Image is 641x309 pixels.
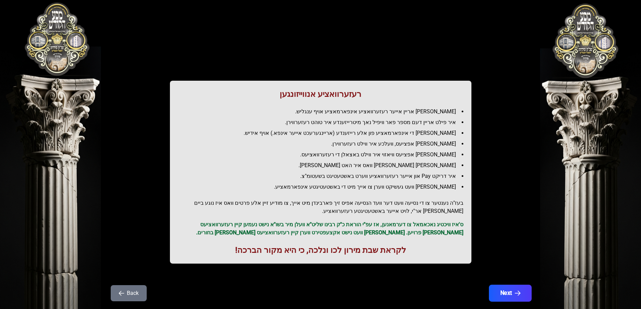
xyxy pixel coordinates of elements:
li: איר פילט אריין דעם מספר פאר וויפיל נאך מיטרייזענדע איר טוהט רעזערווירן. [183,118,463,126]
li: [PERSON_NAME] וועט געשיקט ווערן צו אייך מיט די באשטעטיגטע אינפארמאציע. [183,183,463,191]
li: [PERSON_NAME] אפציעס, וועלכע איר ווילט רעזערווירן. [183,140,463,148]
p: ס'איז וויכטיג נאכאמאל צו דערמאנען, אז עפ"י הוראת כ"ק רבינו שליט"א וועלן מיר בשו"א נישט נעמען קיין... [178,221,463,237]
h1: לקראת שבת מירון לכו ונלכה, כי היא מקור הברכה! [178,245,463,256]
button: Back [111,285,147,301]
h1: רעזערוואציע אנווייזונגען [178,89,463,100]
li: [PERSON_NAME] [PERSON_NAME] וואס איר האט [PERSON_NAME]. [183,161,463,169]
li: [PERSON_NAME] די אינפארמאציע פון אלע רייזענדע (אריינגערעכט אייער אינפא.) אויף אידיש. [183,129,463,137]
li: [PERSON_NAME] אריין אייער רעזערוואציע אינפארמאציע אויף ענגליש. [183,108,463,116]
li: [PERSON_NAME] אפציעס וויאזוי איר ווילט באצאלן די רעזערוואציעס. [183,151,463,159]
li: איר דריקט Pay און אייער רעזערוואציע ווערט באשטעטיגט בשעטומ"צ. [183,172,463,180]
h2: בעז"ה נענטער צו די נסיעה וועט דער וועד הנסיעה אפיס זיך פארבינדן מיט אייך, צו מודיע זיין אלע פרטים... [178,199,463,215]
button: Next [489,285,531,302]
